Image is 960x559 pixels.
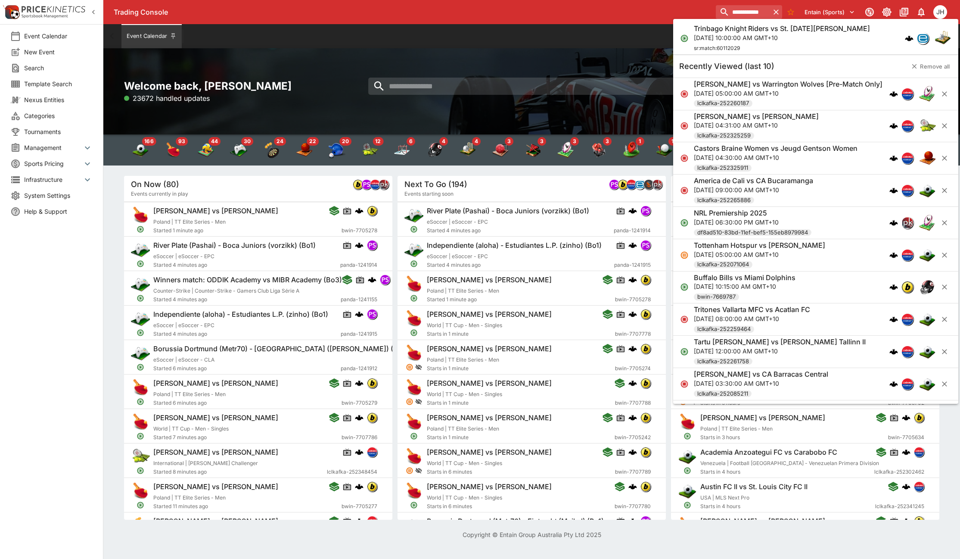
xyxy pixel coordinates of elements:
span: 3 [537,137,546,146]
h6: [PERSON_NAME] vs [PERSON_NAME] [153,448,278,457]
img: pandascore.png [380,275,390,284]
img: bwin.png [367,378,377,388]
h6: [PERSON_NAME] vs [PERSON_NAME] [153,517,278,526]
span: System Settings [24,191,93,200]
img: table_tennis.png [404,412,423,431]
img: australian_rules [623,141,640,159]
span: Help & Support [24,207,93,216]
div: Event type filters [124,134,779,166]
img: bwin.png [367,482,377,491]
span: lclkafka-252348454 [327,468,377,476]
img: basketball.png [919,150,936,167]
img: tennis.png [131,447,150,466]
img: pandascore.png [609,180,619,189]
img: cricket [459,141,476,159]
img: soccer.png [919,182,936,199]
img: esports.png [404,240,423,259]
img: sportingsolutions.jpeg [644,180,653,189]
img: pandascore.png [641,240,650,250]
span: 3 [603,137,612,146]
img: basketball [295,141,313,159]
img: bwin.png [641,413,650,422]
img: table_tennis.png [131,481,150,500]
h6: [PERSON_NAME] vs [PERSON_NAME] [427,310,552,319]
img: esports [230,141,247,159]
img: ice_hockey [394,141,411,159]
h6: [PERSON_NAME] vs [PERSON_NAME] [153,413,278,422]
div: Soccer [132,141,149,159]
img: logo-cerberus.svg [889,251,898,259]
h6: River Plate (Pashai) - Boca Juniors (vorzikk) (Bo1) [427,206,589,215]
span: 166 [142,137,156,146]
span: 93 [176,137,188,146]
span: Template Search [24,79,93,88]
img: bwin.png [641,344,650,353]
img: handball [492,141,509,159]
span: 44 [208,137,221,146]
img: bwin.png [914,413,924,422]
div: Tennis [361,141,378,159]
img: lclkafka.png [902,185,913,196]
img: logo-cerberus.svg [355,448,363,456]
svg: Closed [680,122,689,130]
img: logo-cerberus.svg [902,482,910,491]
span: Events starting soon [404,190,454,198]
div: Boxing [590,141,607,159]
input: search [368,78,680,95]
h6: Trinbago Knight Riders vs St. [DATE][PERSON_NAME] [694,24,870,33]
svg: Closed [680,90,689,98]
img: bwin.png [641,275,650,284]
img: PriceKinetics [22,6,85,12]
div: Cricket [459,141,476,159]
span: panda-1241915 [341,330,377,338]
button: Notifications [913,4,929,20]
button: Connected to PK [862,4,877,20]
div: Esports [230,141,247,159]
img: pandascore.png [362,180,371,189]
img: pandascore.png [641,516,650,526]
img: logo-cerberus.svg [355,482,363,491]
img: rugby_league.png [919,85,936,103]
img: soccer.png [678,447,697,466]
div: pricekinetics [901,217,913,229]
img: soccer.png [919,311,936,328]
img: pandascore.png [367,240,377,250]
div: Trading Console [114,8,712,17]
div: Handball [492,141,509,159]
h6: [PERSON_NAME] vs Warrington Wolves [Pre-Match Only] [694,80,882,89]
button: No Bookmarks [784,5,798,19]
img: table_tennis [165,141,182,159]
img: logo-cerberus.svg [628,413,637,422]
img: table_tennis.png [131,206,150,225]
span: Infrastructure [24,175,82,184]
h2: Welcome back, [PERSON_NAME] [124,79,392,93]
h6: [PERSON_NAME] vs [PERSON_NAME] [700,413,825,422]
div: lclkafka [901,120,913,132]
div: Rugby League [557,141,575,159]
div: cerberus [889,154,898,162]
div: pandascore [361,179,372,190]
h5: Recently Viewed (last 10) [679,61,774,71]
span: eSoccer | eSoccer - EPC [427,219,488,225]
h6: Castors Braine Women vs Jeugd Gentson Women [694,144,857,153]
span: bwin-7707778 [615,330,651,338]
div: bwin [367,206,377,216]
span: 1 [636,137,644,146]
img: table_tennis.png [131,412,150,431]
div: Baseball [328,141,345,159]
h6: America de Cali vs CA Bucaramanga [694,176,813,185]
h6: Independiente (aloha) - Estudiantes L.P. (zinho) (Bo1) [427,241,602,250]
img: table_tennis.png [404,378,423,397]
img: logo-cerberus.svg [889,219,898,227]
svg: Open [680,34,689,43]
p: [DATE] 09:00:00 AM GMT+10 [694,185,813,194]
div: American Football [426,141,444,159]
h6: [PERSON_NAME] vs [PERSON_NAME] [153,482,278,491]
img: table_tennis.png [678,412,697,431]
div: Darts [263,141,280,159]
img: logo-cerberus.svg [889,315,898,324]
p: 23672 handled updates [124,93,210,103]
img: soccer.png [919,375,936,393]
div: pricekinetics [379,179,389,190]
div: betradar [917,32,929,44]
